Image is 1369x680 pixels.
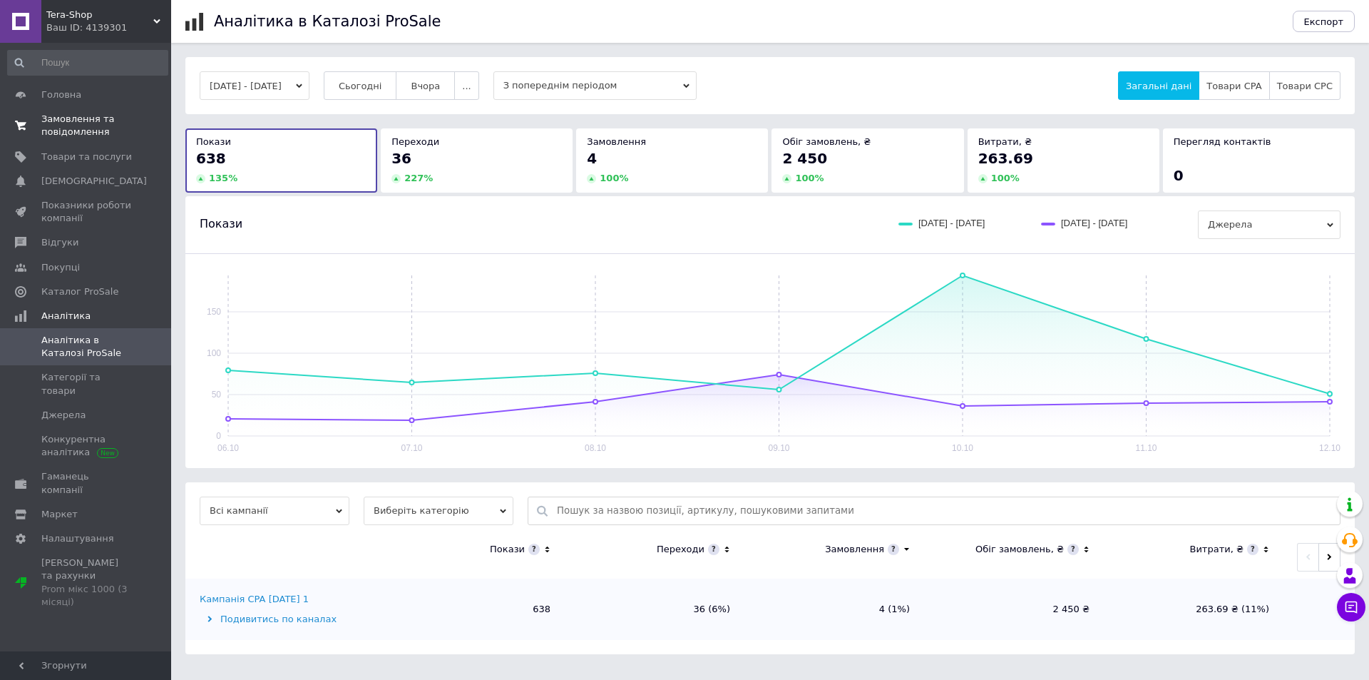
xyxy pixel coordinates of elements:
[41,470,132,496] span: Гаманець компанії
[214,13,441,30] h1: Аналітика в Каталозі ProSale
[41,409,86,422] span: Джерела
[207,307,221,317] text: 150
[41,88,81,101] span: Головна
[200,216,242,232] span: Покази
[1304,16,1344,27] span: Експорт
[200,593,309,606] div: Кампанія CPA [DATE] 1
[41,583,132,609] div: Prom мікс 1000 (3 місяці)
[404,173,433,183] span: 227 %
[200,71,309,100] button: [DATE] - [DATE]
[1135,443,1157,453] text: 11.10
[324,71,397,100] button: Сьогодні
[200,613,381,626] div: Подивитись по каналах
[490,543,525,556] div: Покази
[391,136,439,147] span: Переходи
[975,543,1064,556] div: Обіг замовлень, ₴
[41,236,78,249] span: Відгуки
[209,173,237,183] span: 135 %
[1319,443,1340,453] text: 12.10
[41,261,80,274] span: Покупці
[364,497,513,525] span: Виберіть категорію
[41,151,132,163] span: Товари та послуги
[41,334,132,360] span: Аналітика в Каталозі ProSale
[795,173,824,183] span: 100 %
[41,433,132,459] span: Конкурентна аналітика
[339,81,382,91] span: Сьогодні
[1126,81,1191,91] span: Загальні дані
[1198,210,1340,239] span: Джерела
[411,81,440,91] span: Вчора
[782,136,871,147] span: Обіг замовлень, ₴
[41,285,118,298] span: Каталог ProSale
[454,71,478,100] button: ...
[657,543,704,556] div: Переходи
[782,150,827,167] span: 2 450
[952,443,973,453] text: 10.10
[41,557,132,609] span: [PERSON_NAME] та рахунки
[1174,136,1271,147] span: Перегляд контактів
[41,371,132,397] span: Категорії та товари
[493,71,697,100] span: З попереднім періодом
[41,310,91,323] span: Аналітика
[391,150,411,167] span: 36
[825,543,884,556] div: Замовлення
[585,443,606,453] text: 08.10
[46,21,171,34] div: Ваш ID: 4139301
[217,443,239,453] text: 06.10
[1277,81,1333,91] span: Товари CPC
[744,579,924,640] td: 4 (1%)
[216,431,221,441] text: 0
[196,150,226,167] span: 638
[46,9,153,21] span: Tera-Shop
[212,390,222,400] text: 50
[41,532,114,545] span: Налаштування
[401,443,422,453] text: 07.10
[7,50,168,76] input: Пошук
[41,508,78,521] span: Маркет
[41,113,132,138] span: Замовлення та повідомлення
[924,579,1104,640] td: 2 450 ₴
[991,173,1020,183] span: 100 %
[41,199,132,225] span: Показники роботи компанії
[396,71,455,100] button: Вчора
[587,136,646,147] span: Замовлення
[207,348,221,358] text: 100
[1269,71,1340,100] button: Товари CPC
[557,497,1333,524] input: Пошук за назвою позиції, артикулу, пошуковими запитами
[196,136,231,147] span: Покази
[385,579,565,640] td: 638
[565,579,744,640] td: 36 (6%)
[200,497,349,525] span: Всі кампанії
[1199,71,1269,100] button: Товари CPA
[462,81,471,91] span: ...
[1293,11,1355,32] button: Експорт
[1189,543,1244,556] div: Витрати, ₴
[1337,593,1365,621] button: Чат з покупцем
[978,150,1033,167] span: 263.69
[768,443,789,453] text: 09.10
[1104,579,1283,640] td: 263.69 ₴ (11%)
[600,173,628,183] span: 100 %
[41,175,147,188] span: [DEMOGRAPHIC_DATA]
[1174,167,1184,184] span: 0
[978,136,1032,147] span: Витрати, ₴
[1118,71,1199,100] button: Загальні дані
[587,150,597,167] span: 4
[1206,81,1261,91] span: Товари CPA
